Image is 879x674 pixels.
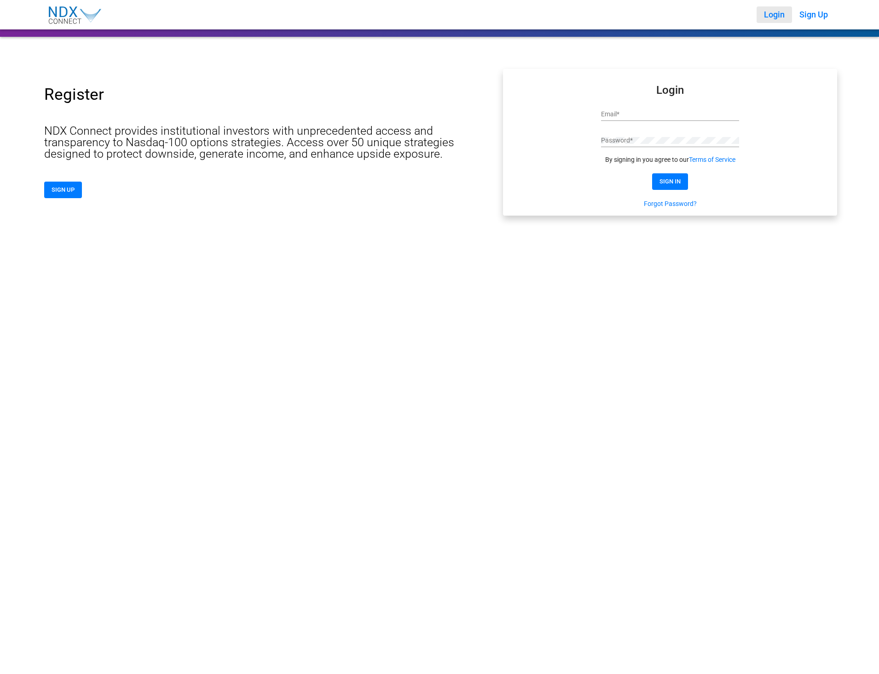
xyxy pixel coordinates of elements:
span: Sign Up [799,10,828,19]
a: Forgot Password? [644,199,697,208]
button: Login [757,6,792,23]
img: NDX_Connect_Logo-01.svg [44,2,105,28]
button: SIGN IN [652,173,688,190]
button: Sign Up [792,6,835,23]
p: NDX Connect provides institutional investors with unprecedented access and transparency to Nasdaq... [44,125,462,160]
p: Register [44,86,104,103]
button: SIGN UP [44,182,82,198]
span: SIGN UP [52,186,75,193]
a: Terms of Service [689,155,735,164]
span: Login [764,10,785,19]
mat-card-title: Login [656,86,684,95]
div: By signing in you agree to our [601,155,739,164]
span: SIGN IN [659,178,681,185]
